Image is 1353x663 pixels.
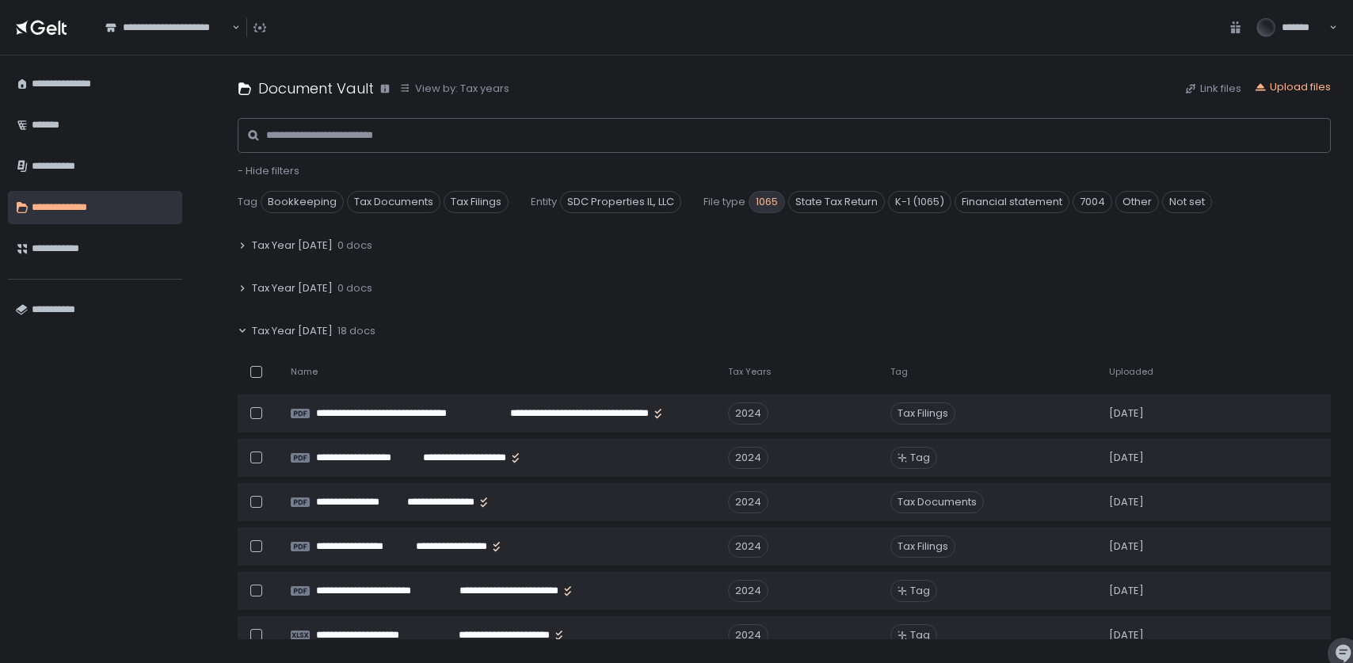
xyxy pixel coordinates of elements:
[910,451,930,465] span: Tag
[1109,366,1153,378] span: Uploaded
[1109,451,1144,465] span: [DATE]
[888,191,951,213] span: K-1 (1065)
[238,164,299,178] button: - Hide filters
[252,281,333,295] span: Tax Year [DATE]
[399,82,509,96] button: View by: Tax years
[347,191,440,213] span: Tax Documents
[1073,191,1112,213] span: 7004
[1109,406,1144,421] span: [DATE]
[1109,539,1144,554] span: [DATE]
[728,624,768,646] div: 2024
[258,78,374,99] h1: Document Vault
[252,238,333,253] span: Tax Year [DATE]
[890,402,955,425] span: Tax Filings
[910,628,930,642] span: Tag
[1115,191,1159,213] span: Other
[444,191,509,213] span: Tax Filings
[560,191,681,213] span: SDC Properties IL, LLC
[728,491,768,513] div: 2024
[728,366,772,378] span: Tax Years
[531,195,557,209] span: Entity
[230,20,231,36] input: Search for option
[337,324,375,338] span: 18 docs
[749,191,785,213] span: 1065
[890,366,908,378] span: Tag
[728,402,768,425] div: 2024
[728,535,768,558] div: 2024
[955,191,1069,213] span: Financial statement
[337,238,372,253] span: 0 docs
[238,195,257,209] span: Tag
[261,191,344,213] span: Bookkeeping
[1109,495,1144,509] span: [DATE]
[703,195,745,209] span: File type
[1109,628,1144,642] span: [DATE]
[1109,584,1144,598] span: [DATE]
[910,584,930,598] span: Tag
[95,11,240,44] div: Search for option
[890,491,984,513] span: Tax Documents
[1162,191,1212,213] span: Not set
[788,191,885,213] span: State Tax Return
[1254,80,1331,94] button: Upload files
[728,580,768,602] div: 2024
[337,281,372,295] span: 0 docs
[291,366,318,378] span: Name
[728,447,768,469] div: 2024
[238,163,299,178] span: - Hide filters
[890,535,955,558] span: Tax Filings
[1184,82,1241,96] button: Link files
[252,324,333,338] span: Tax Year [DATE]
